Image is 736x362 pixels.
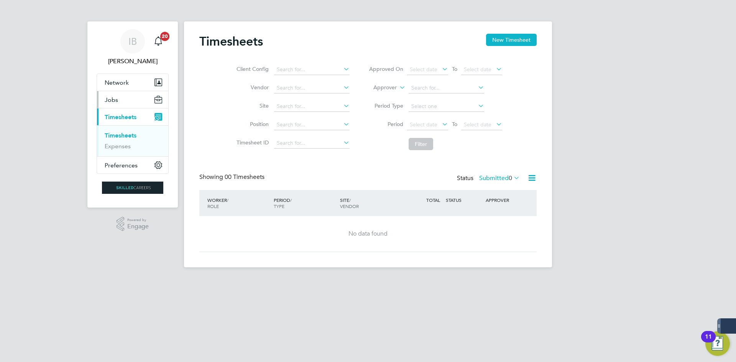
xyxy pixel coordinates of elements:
[97,125,168,156] div: Timesheets
[117,217,149,231] a: Powered byEngage
[97,57,169,66] span: Isabelle Blackhall
[127,217,149,223] span: Powered by
[409,83,484,93] input: Search for...
[410,121,437,128] span: Select date
[338,193,404,213] div: SITE
[102,182,163,194] img: skilledcareers-logo-retina.png
[450,64,460,74] span: To
[151,29,166,54] a: 20
[227,197,228,203] span: /
[234,84,269,91] label: Vendor
[409,101,484,112] input: Select one
[464,66,491,73] span: Select date
[205,193,272,213] div: WORKER
[509,174,512,182] span: 0
[105,96,118,103] span: Jobs
[128,36,137,46] span: IB
[369,102,403,109] label: Period Type
[705,337,712,347] div: 11
[105,132,136,139] a: Timesheets
[234,102,269,109] label: Site
[234,66,269,72] label: Client Config
[274,203,284,209] span: TYPE
[274,101,350,112] input: Search for...
[486,34,537,46] button: New Timesheet
[105,143,131,150] a: Expenses
[450,119,460,129] span: To
[349,197,351,203] span: /
[272,193,338,213] div: PERIOD
[484,193,524,207] div: APPROVER
[199,173,266,181] div: Showing
[290,197,292,203] span: /
[160,32,169,41] span: 20
[105,79,129,86] span: Network
[97,108,168,125] button: Timesheets
[426,197,440,203] span: TOTAL
[207,230,529,238] div: No data found
[97,182,169,194] a: Go to home page
[464,121,491,128] span: Select date
[340,203,359,209] span: VENDOR
[207,203,219,209] span: ROLE
[225,173,264,181] span: 00 Timesheets
[274,120,350,130] input: Search for...
[234,139,269,146] label: Timesheet ID
[409,138,433,150] button: Filter
[274,83,350,93] input: Search for...
[97,157,168,174] button: Preferences
[274,64,350,75] input: Search for...
[127,223,149,230] span: Engage
[105,113,136,121] span: Timesheets
[479,174,520,182] label: Submitted
[369,66,403,72] label: Approved On
[705,331,730,356] button: Open Resource Center, 11 new notifications
[105,162,138,169] span: Preferences
[274,138,350,149] input: Search for...
[199,34,263,49] h2: Timesheets
[97,74,168,91] button: Network
[97,29,169,66] a: IB[PERSON_NAME]
[369,121,403,128] label: Period
[97,91,168,108] button: Jobs
[87,21,178,208] nav: Main navigation
[410,66,437,73] span: Select date
[444,193,484,207] div: STATUS
[457,173,521,184] div: Status
[362,84,397,92] label: Approver
[234,121,269,128] label: Position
